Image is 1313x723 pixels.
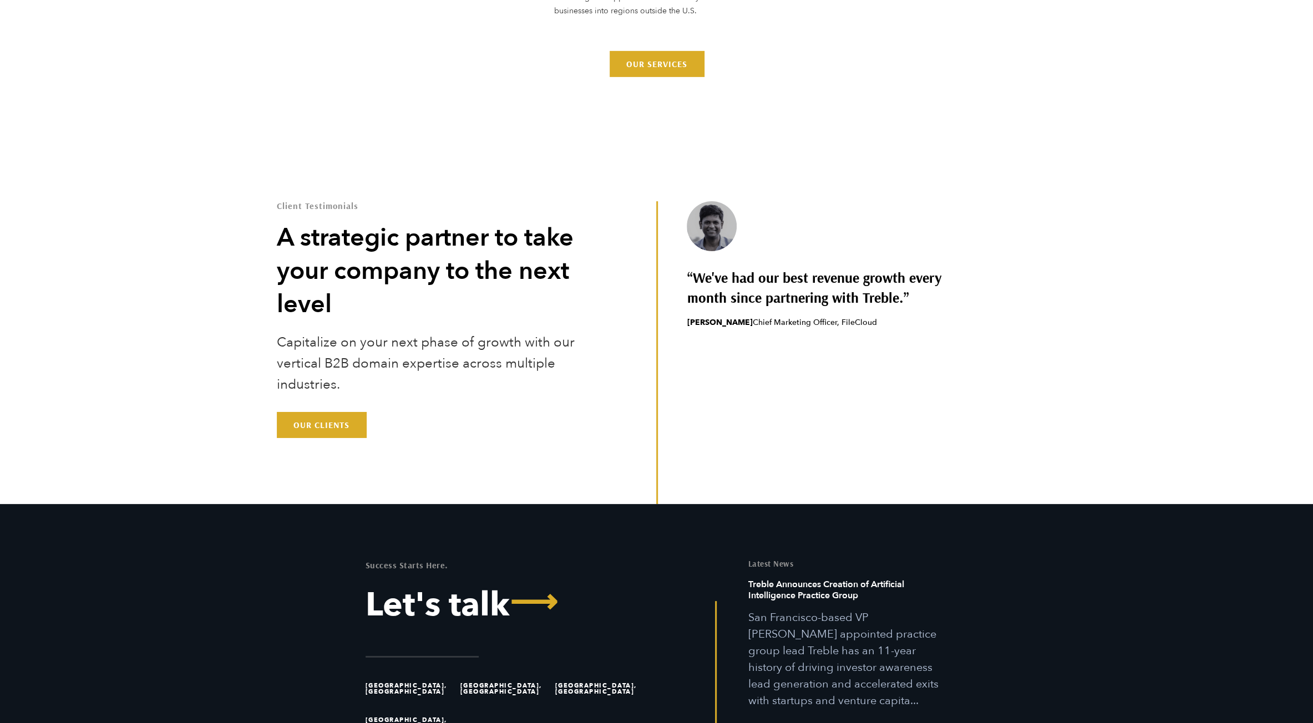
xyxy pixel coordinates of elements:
img: Photo of Amar Kanagaraj [687,201,737,251]
p: San Francisco-based VP [PERSON_NAME] appointed practice group lead Treble has an 11-year history ... [748,609,948,709]
p: Capitalize on your next phase of growth with our vertical B2B domain expertise across multiple in... [277,332,584,395]
mark: Success Starts Here. [366,559,448,571]
a: Our Clients [277,412,366,437]
span: ⟶ [510,585,557,619]
q: We've had our best revenue growth every month since partnering with Treble. [687,268,971,308]
h6: Treble Announces Creation of Artificial Intelligence Practice Group [748,579,948,609]
li: [GEOGRAPHIC_DATA], [GEOGRAPHIC_DATA] [460,671,550,706]
a: Learn More About Our Services [610,51,704,77]
b: [PERSON_NAME] [687,317,752,328]
h2: Client Testimonials [277,201,584,210]
h5: Latest News [748,559,948,568]
h2: A strategic partner to take your company to the next level [277,221,584,321]
span: Chief Marketing Officer, FileCloud [687,317,971,328]
a: Read this article [748,579,948,709]
li: [GEOGRAPHIC_DATA], [GEOGRAPHIC_DATA] [366,671,455,706]
li: [GEOGRAPHIC_DATA], [GEOGRAPHIC_DATA] [555,671,645,706]
a: Let's Talk [366,588,648,622]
